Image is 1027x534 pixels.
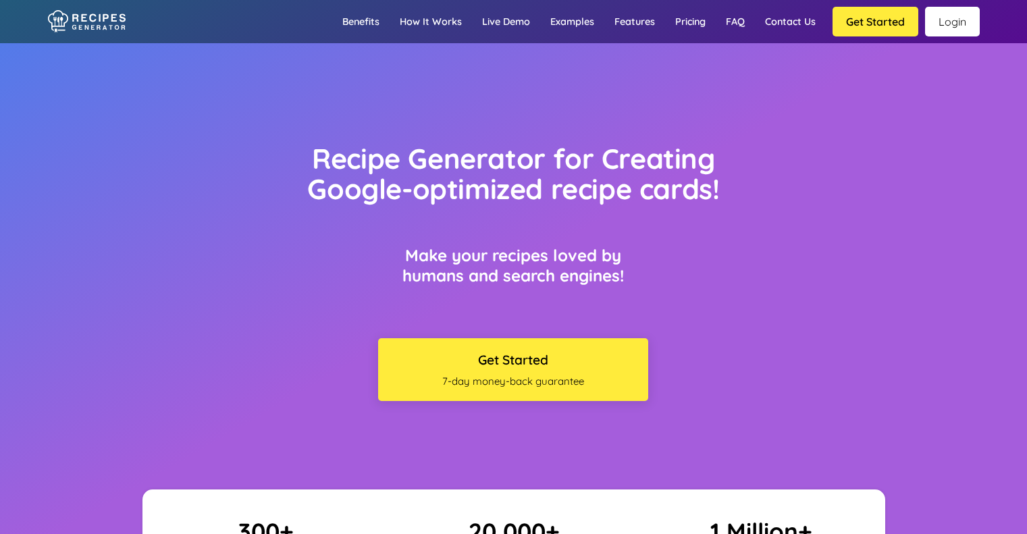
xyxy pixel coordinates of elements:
[279,143,748,205] h1: Recipe Generator for Creating Google-optimized recipe cards!
[604,2,665,41] a: Features
[390,2,472,41] a: How it works
[833,7,918,36] button: Get Started
[385,375,641,388] span: 7-day money-back guarantee
[716,2,755,41] a: FAQ
[378,245,648,286] h3: Make your recipes loved by humans and search engines!
[665,2,716,41] a: Pricing
[540,2,604,41] a: Examples
[472,2,540,41] a: Live demo
[378,338,648,401] button: Get Started7-day money-back guarantee
[925,7,980,36] a: Login
[332,2,390,41] a: Benefits
[755,2,826,41] a: Contact us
